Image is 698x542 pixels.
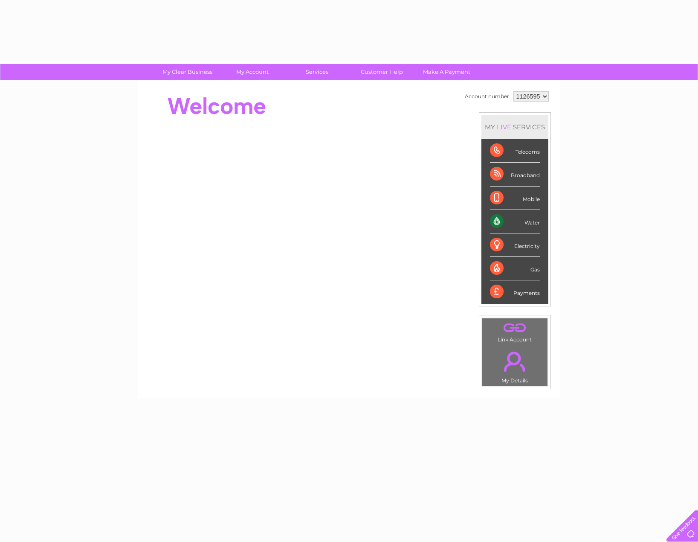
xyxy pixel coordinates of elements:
div: Electricity [490,233,540,257]
a: My Clear Business [152,64,223,80]
div: Broadband [490,163,540,186]
a: My Account [217,64,287,80]
a: Make A Payment [411,64,482,80]
a: . [484,321,545,335]
div: Payments [490,280,540,303]
div: LIVE [495,123,513,131]
div: MY SERVICES [481,115,548,139]
div: Telecoms [490,139,540,163]
td: Link Account [482,318,548,345]
a: . [484,347,545,376]
div: Water [490,210,540,233]
a: Services [282,64,352,80]
div: Mobile [490,186,540,210]
td: My Details [482,344,548,386]
td: Account number [463,89,511,104]
a: Customer Help [347,64,417,80]
div: Gas [490,257,540,280]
